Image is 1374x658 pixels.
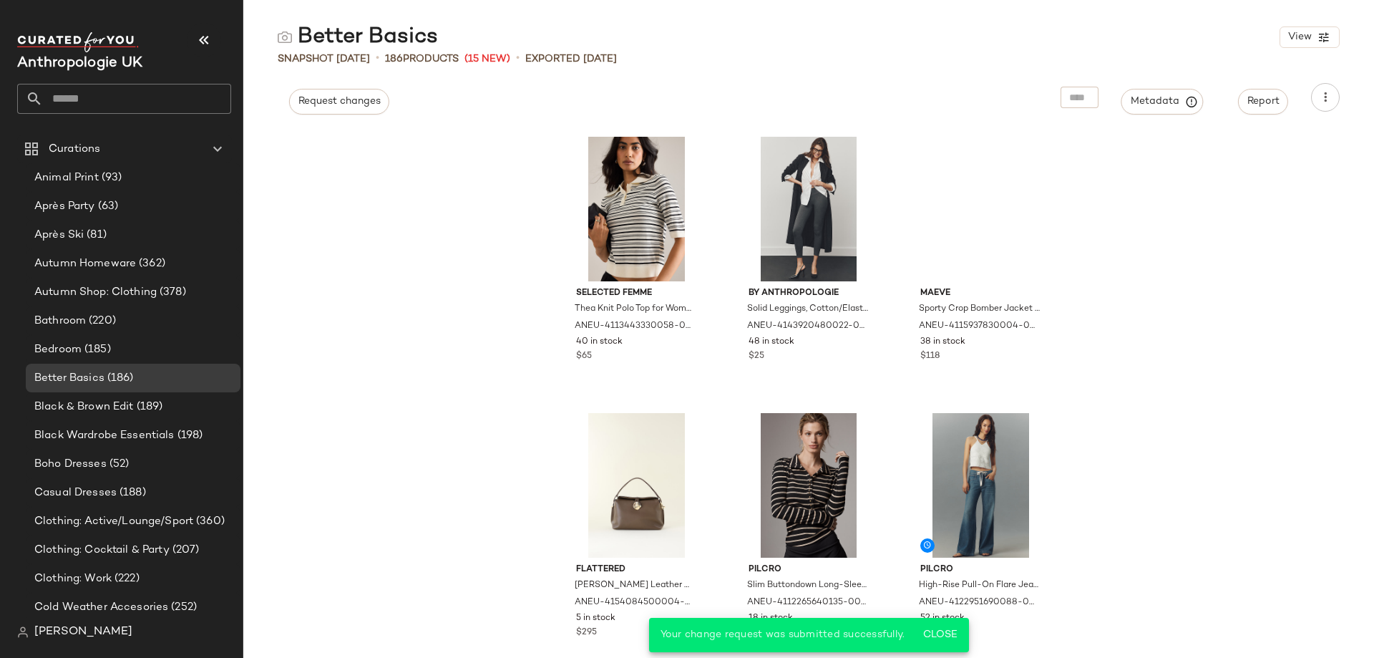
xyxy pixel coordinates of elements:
[516,50,520,67] span: •
[17,626,29,638] img: svg%3e
[168,599,197,616] span: (252)
[157,284,186,301] span: (378)
[34,427,175,444] span: Black Wardrobe Essentials
[737,413,881,558] img: 4112265640135_540_b
[175,427,203,444] span: (198)
[104,370,134,387] span: (186)
[34,370,104,387] span: Better Basics
[278,52,370,67] span: Snapshot [DATE]
[1238,89,1288,115] button: Report
[49,141,100,158] span: Curations
[34,542,170,558] span: Clothing: Cocktail & Party
[919,579,1040,592] span: High-Rise Pull-On Flare Jeans for Women in Blue, Cotton/Tencel, Size 27 by Pilcro at Anthropologie
[747,320,868,333] span: ANEU-4143920480022-000-004
[747,303,868,316] span: Solid Leggings, Cotton/Elastane, Size Small by Anthropologie
[749,336,794,349] span: 48 in stock
[17,32,139,52] img: cfy_white_logo.C9jOOHJF.svg
[525,52,617,67] p: Exported [DATE]
[34,485,117,501] span: Casual Dresses
[920,563,1041,576] span: Pilcro
[278,30,292,44] img: svg%3e
[34,284,157,301] span: Autumn Shop: Clothing
[376,50,379,67] span: •
[661,629,905,640] span: Your change request was submitted successfully.
[17,56,142,71] span: Current Company Name
[298,96,381,107] span: Request changes
[86,313,116,329] span: (220)
[922,629,957,641] span: Close
[34,313,86,329] span: Bathroom
[112,571,140,587] span: (222)
[749,563,869,576] span: Pilcro
[920,612,965,625] span: 52 in stock
[749,287,869,300] span: By Anthropologie
[576,287,697,300] span: Selected Femme
[289,89,389,115] button: Request changes
[576,626,597,639] span: $295
[134,399,163,415] span: (189)
[920,336,965,349] span: 38 in stock
[920,287,1041,300] span: Maeve
[278,23,438,52] div: Better Basics
[34,599,168,616] span: Cold Weather Accesories
[107,456,130,473] span: (52)
[919,596,1040,609] span: ANEU-4122951690088-000-093
[749,612,793,625] span: 18 in stock
[575,320,696,333] span: ANEU-4113443330058-000-018
[565,413,708,558] img: 4154084500004_036_e
[575,303,696,316] span: Thea Knit Polo Top for Women in Black, Wool, Size Small by Selected Femme at Anthropologie
[464,52,510,67] span: (15 New)
[34,227,84,243] span: Après Ski
[576,350,592,363] span: $65
[34,456,107,473] span: Boho Dresses
[34,571,112,587] span: Clothing: Work
[747,579,868,592] span: Slim Buttondown Long-Sleeve Top for Women, Cotton/Elastane/Modal, Size XS by Pilcro at Anthropologie
[34,170,99,186] span: Animal Print
[747,596,868,609] span: ANEU-4112265640135-000-540
[34,624,132,641] span: [PERSON_NAME]
[193,513,225,530] span: (360)
[34,198,95,215] span: Après Party
[117,485,146,501] span: (188)
[919,320,1040,333] span: ANEU-4115937830004-000-224
[385,54,403,64] span: 186
[34,399,134,415] span: Black & Brown Edit
[576,612,615,625] span: 5 in stock
[1247,96,1280,107] span: Report
[909,413,1053,558] img: 4122951690088_093_b
[99,170,122,186] span: (93)
[916,622,963,648] button: Close
[136,256,165,272] span: (362)
[920,350,940,363] span: $118
[565,137,708,281] img: 4113443330058_018_e4
[576,563,697,576] span: Flattered
[749,350,764,363] span: $25
[737,137,881,281] img: 102736535_004_b
[919,303,1040,316] span: Sporty Crop Bomber Jacket for Women, Polyester/Cotton, Size Small by Maeve at Anthropologie
[1130,95,1195,108] span: Metadata
[34,513,193,530] span: Clothing: Active/Lounge/Sport
[95,198,119,215] span: (63)
[575,579,696,592] span: [PERSON_NAME] Leather Mini Crossbody Bag for Women in Beige, Polyester/Cotton/Leather by Flattere...
[1280,26,1340,48] button: View
[82,342,111,358] span: (185)
[34,342,82,358] span: Bedroom
[34,256,136,272] span: Autumn Homeware
[84,227,107,243] span: (81)
[385,52,459,67] div: Products
[575,596,696,609] span: ANEU-4154084500004-000-036
[1121,89,1204,115] button: Metadata
[576,336,623,349] span: 40 in stock
[1287,32,1312,43] span: View
[170,542,200,558] span: (207)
